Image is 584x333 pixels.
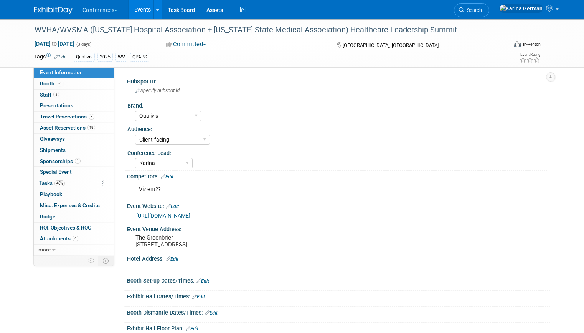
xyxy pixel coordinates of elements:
[514,41,521,47] img: Format-Inperson.png
[136,213,190,219] a: [URL][DOMAIN_NAME]
[127,223,550,233] div: Event Venue Address:
[40,113,94,120] span: Travel Reservations
[39,180,65,186] span: Tasks
[40,191,62,197] span: Playbook
[166,256,178,262] a: Edit
[127,307,550,317] div: Booth Dismantle Dates/Times:
[97,53,113,61] div: 2025
[127,100,547,110] div: Brand:
[343,42,439,48] span: [GEOGRAPHIC_DATA], [GEOGRAPHIC_DATA]
[34,156,114,167] a: Sponsorships1
[130,53,149,61] div: QPAPS
[34,53,67,62] td: Tags
[34,90,114,100] a: Staff3
[34,178,114,189] a: Tasks46%
[205,310,218,316] a: Edit
[53,92,59,97] span: 3
[34,211,114,222] a: Budget
[38,246,51,253] span: more
[523,42,541,47] div: In-Person
[135,88,180,93] span: Specify hubspot id
[127,171,550,181] div: Competitors:
[127,253,550,263] div: Hotel Address:
[34,40,74,47] span: [DATE] [DATE]
[135,234,295,248] pre: The Greenbrier [STREET_ADDRESS]
[34,167,114,178] a: Special Event
[115,53,127,61] div: WV
[40,158,81,164] span: Sponsorships
[40,80,63,87] span: Booth
[34,233,114,244] a: Attachments4
[40,92,59,98] span: Staff
[40,147,66,153] span: Shipments
[127,123,547,133] div: Audience:
[196,278,209,284] a: Edit
[186,326,198,331] a: Edit
[34,78,114,89] a: Booth
[32,23,498,37] div: WVHA/WVSMA ([US_STATE] Hospital Association + [US_STATE] State Medical Association) Healthcare Le...
[54,54,67,60] a: Edit
[34,123,114,133] a: Asset Reservations18
[34,134,114,145] a: Giveaways
[76,42,92,47] span: (3 days)
[34,112,114,122] a: Travel Reservations3
[98,256,114,266] td: Toggle Event Tabs
[134,182,468,197] div: Vizient??
[40,235,78,241] span: Attachments
[499,4,543,13] img: Karina German
[51,41,58,47] span: to
[75,158,81,164] span: 1
[466,40,541,52] div: Event Format
[192,294,205,300] a: Edit
[74,53,95,61] div: Qualivis
[40,136,65,142] span: Giveaways
[87,125,95,130] span: 18
[34,145,114,156] a: Shipments
[34,189,114,200] a: Playbook
[520,53,540,57] div: Event Rating
[40,213,57,220] span: Budget
[161,174,173,180] a: Edit
[34,223,114,233] a: ROI, Objectives & ROO
[127,200,550,210] div: Event Website:
[34,200,114,211] a: Misc. Expenses & Credits
[40,102,73,108] span: Presentations
[464,7,482,13] span: Search
[40,169,72,175] span: Special Event
[127,323,550,333] div: Exhibit Hall Floor Plan:
[40,125,95,131] span: Asset Reservations
[40,202,100,208] span: Misc. Expenses & Credits
[40,69,83,75] span: Event Information
[166,204,179,209] a: Edit
[127,147,547,157] div: Conference Lead:
[127,76,550,85] div: HubSpot ID:
[34,100,114,111] a: Presentations
[73,236,78,241] span: 4
[127,291,550,301] div: Exhibit Hall Dates/Times:
[34,245,114,255] a: more
[89,114,94,120] span: 3
[127,275,550,285] div: Booth Set-up Dates/Times:
[34,67,114,78] a: Event Information
[163,40,209,48] button: Committed
[85,256,98,266] td: Personalize Event Tab Strip
[54,180,65,186] span: 46%
[40,225,91,231] span: ROI, Objectives & ROO
[454,3,489,17] a: Search
[34,7,73,14] img: ExhibitDay
[58,81,62,85] i: Booth reservation complete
